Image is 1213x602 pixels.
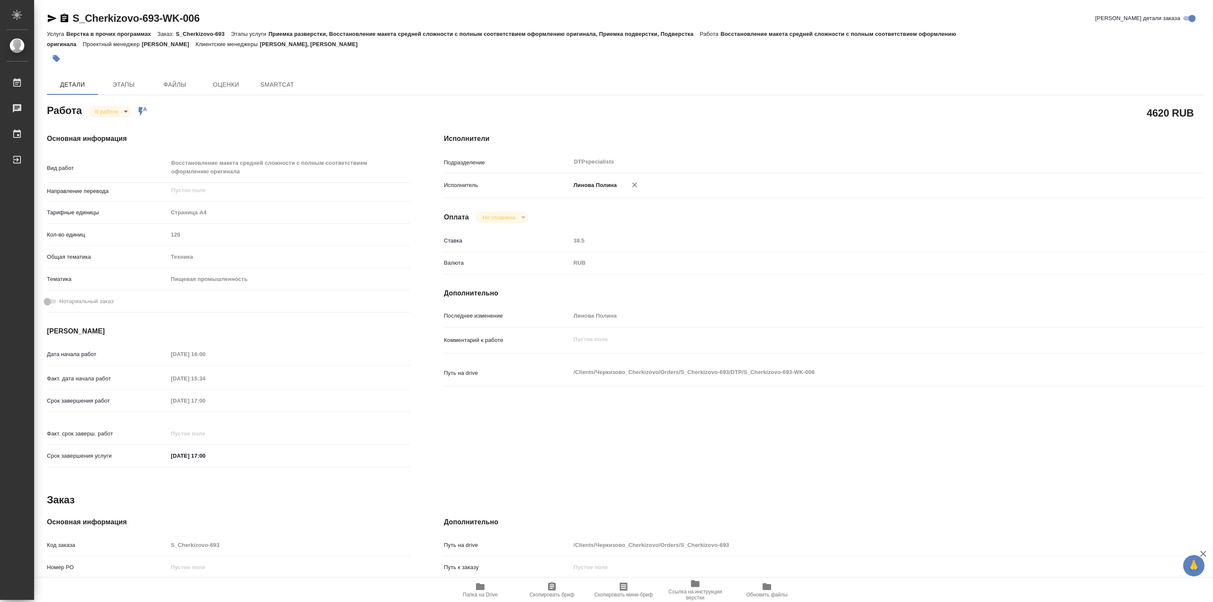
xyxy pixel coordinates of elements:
[231,31,269,37] p: Этапы услуги
[47,164,168,172] p: Вид работ
[665,589,726,601] span: Ссылка на инструкции верстки
[571,181,617,190] p: Линова Полина
[66,31,157,37] p: Верстка в прочих программах
[571,539,1140,551] input: Пустое поле
[260,41,364,47] p: [PERSON_NAME], [PERSON_NAME]
[47,13,57,23] button: Скопировать ссылку для ЯМессенджера
[268,31,699,37] p: Приемка разверстки, Восстановление макета средней сложности с полным соответствием оформлению ори...
[168,272,410,286] div: Пищевая промышленность
[571,365,1140,380] textarea: /Clients/Черкизово_Cherkizovо/Orders/S_Cherkizovo-693/DTP/S_Cherkizovo-693-WK-006
[47,231,168,239] p: Кол-во единиц
[168,450,243,462] input: ✎ Введи что-нибудь
[73,12,200,24] a: S_Cherkizovo-693-WK-006
[47,517,410,527] h4: Основная информация
[59,13,70,23] button: Скопировать ссылку
[480,214,518,221] button: Не оплачена
[93,108,121,115] button: В работе
[594,592,653,598] span: Скопировать мини-бриф
[47,541,168,549] p: Код заказа
[47,430,168,438] p: Факт. срок заверш. работ
[206,79,247,90] span: Оценки
[168,395,243,407] input: Пустое поле
[476,212,528,223] div: В работе
[516,578,588,602] button: Скопировать бриф
[47,374,168,383] p: Факт. дата начала работ
[171,185,390,196] input: Пустое поле
[47,208,168,217] p: Тарифные единицы
[444,541,571,549] p: Путь на drive
[571,561,1140,573] input: Пустое поле
[444,517,1204,527] h4: Дополнительно
[746,592,788,598] span: Обновить файлы
[168,427,243,440] input: Пустое поле
[571,310,1140,322] input: Пустое поле
[168,372,243,385] input: Пустое поле
[157,31,176,37] p: Заказ:
[444,158,571,167] p: Подразделение
[47,493,75,507] h2: Заказ
[444,237,571,245] p: Ставка
[700,31,721,37] p: Работа
[195,41,260,47] p: Клиентские менеджеры
[142,41,196,47] p: [PERSON_NAME]
[47,563,168,572] p: Номер РО
[47,253,168,261] p: Общая тематика
[588,578,659,602] button: Скопировать мини-бриф
[47,350,168,359] p: Дата начала работ
[1095,14,1180,23] span: [PERSON_NAME] детали заказа
[154,79,195,90] span: Файлы
[47,187,168,196] p: Направление перевода
[168,539,410,551] input: Пустое поле
[47,326,410,336] h4: [PERSON_NAME]
[52,79,93,90] span: Детали
[571,234,1140,247] input: Пустое поле
[1187,557,1201,575] span: 🙏
[529,592,574,598] span: Скопировать бриф
[444,336,571,345] p: Комментарий к работе
[463,592,498,598] span: Папка на Drive
[47,49,66,68] button: Добавить тэг
[168,561,410,573] input: Пустое поле
[659,578,731,602] button: Ссылка на инструкции верстки
[59,297,113,306] span: Нотариальный заказ
[1147,105,1194,120] h2: 4620 RUB
[257,79,298,90] span: SmartCat
[444,259,571,267] p: Валюта
[168,348,243,360] input: Пустое поле
[444,312,571,320] p: Последнее изменение
[444,212,469,222] h4: Оплата
[47,102,82,117] h2: Работа
[731,578,803,602] button: Обновить файлы
[444,134,1204,144] h4: Исполнители
[47,31,66,37] p: Услуга
[444,578,516,602] button: Папка на Drive
[47,452,168,460] p: Срок завершения услуги
[168,250,410,264] div: Техника
[1183,555,1204,576] button: 🙏
[571,256,1140,270] div: RUB
[83,41,142,47] p: Проектный менеджер
[88,106,131,117] div: В работе
[625,175,644,194] button: Удалить исполнителя
[444,181,571,190] p: Исполнитель
[444,288,1204,298] h4: Дополнительно
[103,79,144,90] span: Этапы
[444,563,571,572] p: Путь к заказу
[168,228,410,241] input: Пустое поле
[444,369,571,377] p: Путь на drive
[47,134,410,144] h4: Основная информация
[47,397,168,405] p: Срок завершения работ
[176,31,231,37] p: S_Cherkizovo-693
[168,205,410,220] div: Страница А4
[47,275,168,283] p: Тематика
